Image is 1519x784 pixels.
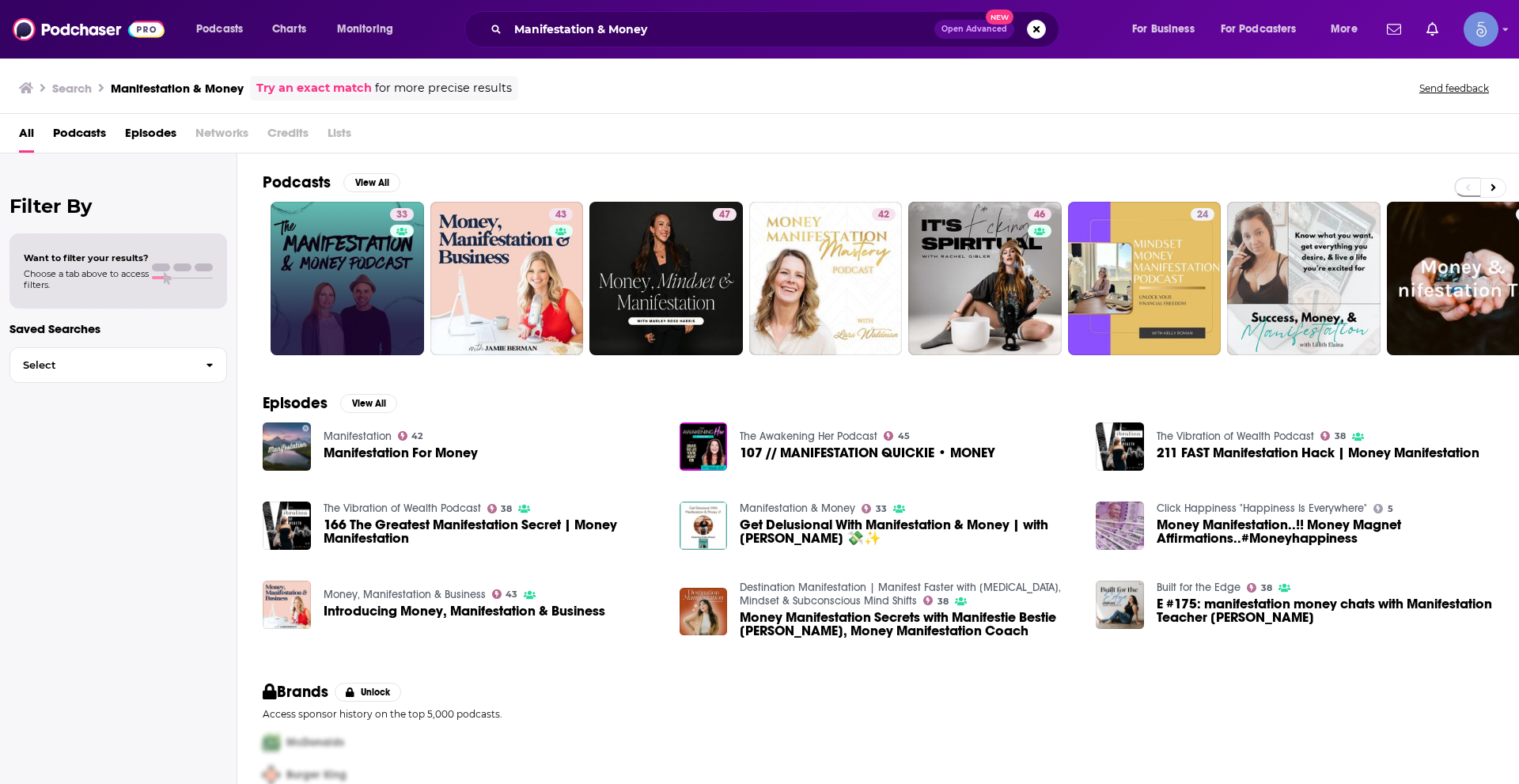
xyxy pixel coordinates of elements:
[324,518,661,545] a: 166 The Greatest Manifestation Secret | Money Manifestation
[1157,581,1241,594] a: Built for the Edge
[263,502,311,550] img: 166 The Greatest Manifestation Secret | Money Manifestation
[1157,502,1367,515] a: Click Happiness "Happiness Is Everywhere"
[390,208,414,221] a: 33
[680,502,728,550] img: Get Delusional With Manifestation & Money | with Tedra Chanel 💸✨
[195,120,248,153] span: Networks
[934,20,1014,39] button: Open AdvancedNew
[680,588,728,636] img: Money Manifestation Secrets with Manifestie Bestie Kat Cozadd, Money Manifestation Coach
[9,195,227,218] h2: Filter By
[196,18,243,40] span: Podcasts
[1415,81,1494,95] button: Send feedback
[256,726,286,759] img: First Pro Logo
[740,611,1077,638] a: Money Manifestation Secrets with Manifestie Bestie Kat Cozadd, Money Manifestation Coach
[501,506,512,513] span: 38
[271,202,424,355] a: 33
[263,682,328,702] h2: Brands
[908,202,1062,355] a: 46
[263,393,397,413] a: EpisodesView All
[324,502,481,515] a: The Vibration of Wealth Podcast
[1381,16,1407,43] a: Show notifications dropdown
[1320,17,1377,42] button: open menu
[986,9,1014,25] span: New
[1157,597,1494,624] a: E #175: manifestation money chats with Manifestation Teacher Tara Brunet
[328,120,351,153] span: Lists
[337,18,393,40] span: Monitoring
[1331,18,1358,40] span: More
[1096,502,1144,550] img: Money Manifestation..!! Money Magnet Affirmations..#Moneyhappiness
[749,202,903,355] a: 42
[375,79,512,97] span: for more precise results
[52,81,92,96] h3: Search
[492,589,518,599] a: 43
[884,431,910,441] a: 45
[430,202,584,355] a: 43
[9,321,227,336] p: Saved Searches
[479,11,1074,47] div: Search podcasts, credits, & more...
[740,446,995,460] span: 107 // MANIFESTATION QUICKIE • MONEY
[1132,18,1195,40] span: For Business
[1464,12,1498,47] span: Logged in as Spiral5-G1
[263,422,311,471] a: Manifestation For Money
[263,393,328,413] h2: Episodes
[876,506,887,513] span: 33
[324,588,486,601] a: Money, Manifestation & Business
[396,207,407,223] span: 33
[1157,518,1494,545] a: Money Manifestation..!! Money Magnet Affirmations..#Moneyhappiness
[1157,446,1479,460] a: 211 FAST Manifestation Hack | Money Manifestation
[286,736,344,749] span: McDonalds
[506,591,517,598] span: 43
[862,504,887,513] a: 33
[508,17,934,42] input: Search podcasts, credits, & more...
[740,518,1077,545] a: Get Delusional With Manifestation & Money | with Tedra Chanel 💸✨
[53,120,106,153] a: Podcasts
[555,207,566,223] span: 43
[263,581,311,629] img: Introducing Money, Manifestation & Business
[719,207,730,223] span: 47
[1197,207,1208,223] span: 24
[589,202,743,355] a: 47
[1028,208,1051,221] a: 46
[411,433,422,440] span: 42
[1096,581,1144,629] a: E #175: manifestation money chats with Manifestation Teacher Tara Brunet
[267,120,309,153] span: Credits
[326,17,414,42] button: open menu
[1034,207,1045,223] span: 46
[324,446,478,460] span: Manifestation For Money
[10,360,193,370] span: Select
[1373,504,1393,513] a: 5
[923,596,949,605] a: 38
[125,120,176,153] a: Episodes
[24,268,149,290] span: Choose a tab above to access filters.
[713,208,737,221] a: 47
[24,252,149,263] span: Want to filter your results?
[1464,12,1498,47] img: User Profile
[1121,17,1214,42] button: open menu
[19,120,34,153] a: All
[13,14,165,44] img: Podchaser - Follow, Share and Rate Podcasts
[1261,585,1272,592] span: 38
[1464,12,1498,47] button: Show profile menu
[1096,422,1144,471] img: 211 FAST Manifestation Hack | Money Manifestation
[263,172,331,192] h2: Podcasts
[680,422,728,471] img: 107 // MANIFESTATION QUICKIE • MONEY
[1210,17,1320,42] button: open menu
[111,81,244,96] h3: Manifestation & Money
[1420,16,1445,43] a: Show notifications dropdown
[740,518,1077,545] span: Get Delusional With Manifestation & Money | with [PERSON_NAME] 💸✨
[185,17,263,42] button: open menu
[740,502,855,515] a: Manifestation & Money
[324,604,605,618] a: Introducing Money, Manifestation & Business
[740,430,877,443] a: The Awakening Her Podcast
[324,430,392,443] a: Manifestation
[263,708,1494,720] p: Access sponsor history on the top 5,000 podcasts.
[878,207,889,223] span: 42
